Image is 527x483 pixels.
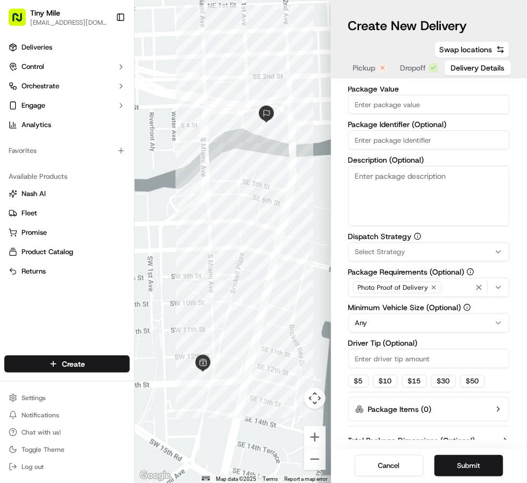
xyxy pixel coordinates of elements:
button: Returns [4,263,130,280]
a: Analytics [4,116,130,134]
button: Orchestrate [4,78,130,95]
label: Package Value [348,85,510,93]
button: Create [4,355,130,373]
span: Fleet [22,208,37,218]
button: Zoom in [304,426,326,448]
button: $30 [431,375,456,388]
span: Deliveries [22,43,52,52]
button: $10 [373,375,398,388]
a: Nash AI [9,189,125,199]
button: Chat with us! [4,425,130,440]
span: Chat with us! [22,428,61,437]
a: Product Catalog [9,247,125,257]
button: Notifications [4,408,130,423]
p: Welcome 👋 [11,44,196,61]
span: Analytics [22,120,51,130]
button: Total Package Dimensions (Optional) [348,435,510,446]
span: Dropoff [400,62,426,73]
button: Cancel [355,455,424,477]
div: We're available if you need us! [37,114,136,123]
span: Nash AI [22,189,46,199]
div: Available Products [4,168,130,185]
button: Submit [434,455,503,477]
button: Keyboard shortcuts [202,476,209,481]
label: Driver Tip (Optional) [348,339,510,347]
span: Notifications [22,411,59,419]
a: Open this area in Google Maps (opens a new window) [137,469,173,483]
a: Terms (opens in new tab) [263,476,278,482]
h1: Create New Delivery [348,17,467,34]
button: Engage [4,97,130,114]
button: Nash AI [4,185,130,202]
span: Swap locations [439,44,492,55]
button: Dispatch Strategy [414,233,421,240]
img: Google [137,469,173,483]
a: Promise [9,228,125,237]
button: Zoom out [304,449,326,470]
a: 💻API Documentation [87,152,177,172]
span: Log out [22,463,44,471]
label: Description (Optional) [348,156,510,164]
button: Product Catalog [4,243,130,261]
span: Promise [22,228,47,237]
button: $50 [460,375,485,388]
div: 💻 [91,158,100,166]
button: $15 [402,375,427,388]
label: Dispatch Strategy [348,233,510,240]
input: Got a question? Start typing here... [28,70,194,81]
button: Package Items (0) [348,397,510,422]
button: Fleet [4,205,130,222]
button: Log out [4,459,130,474]
a: Returns [9,267,125,276]
button: Control [4,58,130,75]
div: Start new chat [37,103,177,114]
img: Nash [11,11,32,33]
button: Swap locations [434,41,510,58]
img: 1736555255976-a54dd68f-1ca7-489b-9aae-adbdc363a1c4 [11,103,30,123]
span: Engage [22,101,45,110]
span: Control [22,62,44,72]
span: Pylon [107,183,130,191]
label: Total Package Dimensions (Optional) [348,435,475,446]
label: Package Items ( 0 ) [368,404,432,415]
input: Enter driver tip amount [348,349,510,368]
span: Delivery Details [451,62,505,73]
button: Promise [4,224,130,241]
div: 📗 [11,158,19,166]
button: Minimum Vehicle Size (Optional) [463,304,471,311]
a: Fleet [9,208,125,218]
span: Pickup [353,62,376,73]
div: Favorites [4,142,130,159]
span: Map data ©2025 [216,476,257,482]
button: Start new chat [183,107,196,120]
span: Toggle Theme [22,445,65,454]
button: Settings [4,390,130,405]
span: Settings [22,394,46,402]
button: Photo Proof of Delivery [348,278,510,297]
a: Report a map error [285,476,328,482]
span: Knowledge Base [22,157,82,167]
button: [EMAIL_ADDRESS][DOMAIN_NAME] [30,18,107,27]
button: Toggle Theme [4,442,130,457]
a: 📗Knowledge Base [6,152,87,172]
span: API Documentation [102,157,173,167]
span: Orchestrate [22,81,59,91]
button: $5 [348,375,369,388]
a: Powered byPylon [76,183,130,191]
span: Select Strategy [355,247,406,257]
button: Tiny Mile[EMAIL_ADDRESS][DOMAIN_NAME] [4,4,111,30]
label: Package Identifier (Optional) [348,121,510,128]
button: Tiny Mile [30,8,60,18]
span: Create [62,359,85,369]
button: Map camera controls [304,388,326,409]
span: Product Catalog [22,247,73,257]
label: Minimum Vehicle Size (Optional) [348,304,510,311]
input: Enter package identifier [348,130,510,150]
input: Enter package value [348,95,510,114]
button: Package Requirements (Optional) [467,268,474,276]
button: Select Strategy [348,242,510,262]
label: Package Requirements (Optional) [348,268,510,276]
span: Returns [22,267,46,276]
